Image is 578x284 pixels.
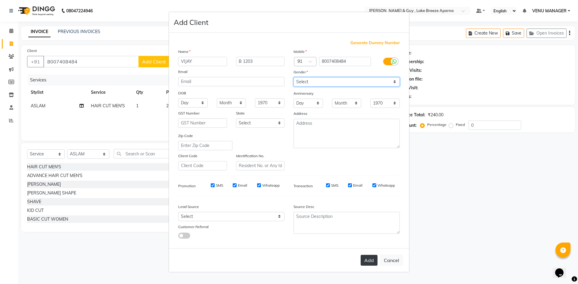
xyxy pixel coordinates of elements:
[262,183,280,188] label: Whatsapp
[319,57,371,66] input: Mobile
[236,153,264,159] label: Identification No.
[294,49,307,54] label: Mobile
[178,133,193,139] label: Zip Code
[236,57,285,66] input: Last Name
[238,183,247,188] label: Email
[178,153,197,159] label: Client Code
[294,111,307,116] label: Address
[178,69,188,75] label: Email
[553,260,572,278] iframe: chat widget
[174,17,208,28] h4: Add Client
[236,161,285,170] input: Resident No. or Any Id
[216,183,223,188] label: SMS
[378,183,395,188] label: Whatsapp
[178,90,186,96] label: DOB
[178,224,209,230] label: Customer Referral
[350,40,400,46] span: Generate Dummy Number
[178,161,227,170] input: Client Code
[361,255,378,266] button: Add
[178,111,200,116] label: GST Number
[178,118,227,128] input: GST Number
[236,111,245,116] label: State
[178,141,232,150] input: Enter Zip Code
[178,57,227,66] input: First Name
[353,183,362,188] label: Email
[294,183,313,189] label: Transaction
[178,183,196,189] label: Promotion
[331,183,338,188] label: SMS
[294,69,308,75] label: Gender
[294,204,314,209] label: Source Desc
[380,255,403,266] button: Cancel
[178,77,284,86] input: Email
[294,91,313,96] label: Anniversary
[178,49,191,54] label: Name
[178,204,199,209] label: Lead Source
